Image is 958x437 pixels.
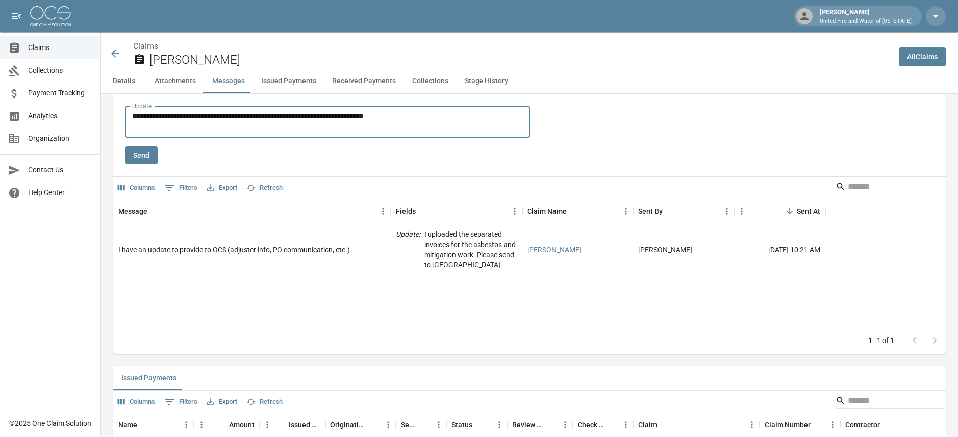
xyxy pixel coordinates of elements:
[396,229,420,270] p: Update :
[28,42,92,53] span: Claims
[28,65,92,76] span: Collections
[137,418,152,432] button: Sort
[391,197,522,225] div: Fields
[146,69,204,93] button: Attachments
[797,197,820,225] div: Sent At
[558,417,573,432] button: Menu
[638,245,692,255] div: April Harding
[836,393,944,411] div: Search
[28,133,92,144] span: Organization
[734,204,749,219] button: Menu
[28,88,92,99] span: Payment Tracking
[507,204,522,219] button: Menu
[113,197,391,225] div: Message
[567,204,581,218] button: Sort
[381,417,396,432] button: Menu
[253,69,324,93] button: Issued Payments
[162,180,200,196] button: Show filters
[30,6,71,26] img: ocs-logo-white-transparent.png
[417,418,431,432] button: Sort
[472,418,486,432] button: Sort
[492,417,507,432] button: Menu
[543,418,558,432] button: Sort
[734,225,825,274] div: [DATE] 10:21 AM
[6,6,26,26] button: open drawer
[204,394,240,410] button: Export
[179,417,194,432] button: Menu
[149,53,891,67] h2: [PERSON_NAME]
[457,69,516,93] button: Stage History
[133,41,158,51] a: Claims
[663,204,677,218] button: Sort
[118,245,350,255] div: I have an update to provide to OCS (adjuster info, PO communication, etc.)
[783,204,797,218] button: Sort
[657,418,671,432] button: Sort
[604,418,618,432] button: Sort
[868,335,894,346] p: 1–1 of 1
[396,197,416,225] div: Fields
[744,417,760,432] button: Menu
[820,17,912,26] p: United Fire and Water of [US_STATE]
[28,111,92,121] span: Analytics
[147,204,162,218] button: Sort
[633,197,734,225] div: Sent By
[367,418,381,432] button: Sort
[28,165,92,175] span: Contact Us
[522,197,633,225] div: Claim Name
[204,180,240,196] button: Export
[899,47,946,66] a: AllClaims
[260,417,275,432] button: Menu
[404,69,457,93] button: Collections
[101,69,958,93] div: anchor tabs
[9,418,91,428] div: © 2025 One Claim Solution
[825,417,840,432] button: Menu
[424,229,517,270] p: I uploaded the separated invoices for the asbestos and mitigation work. Please send to [GEOGRAPHI...
[416,204,430,218] button: Sort
[734,197,825,225] div: Sent At
[275,418,289,432] button: Sort
[618,417,633,432] button: Menu
[638,197,663,225] div: Sent By
[618,204,633,219] button: Menu
[816,7,916,25] div: [PERSON_NAME]
[115,180,158,196] button: Select columns
[719,204,734,219] button: Menu
[204,69,253,93] button: Messages
[101,69,146,93] button: Details
[132,102,152,110] label: Update
[113,366,946,390] div: related-list tabs
[431,417,446,432] button: Menu
[215,418,229,432] button: Sort
[527,245,581,255] a: [PERSON_NAME]
[113,366,184,390] button: Issued Payments
[376,204,391,219] button: Menu
[118,197,147,225] div: Message
[244,394,285,410] button: Refresh
[162,394,200,410] button: Show filters
[244,180,285,196] button: Refresh
[194,417,209,432] button: Menu
[133,40,891,53] nav: breadcrumb
[324,69,404,93] button: Received Payments
[115,394,158,410] button: Select columns
[28,187,92,198] span: Help Center
[811,418,825,432] button: Sort
[527,197,567,225] div: Claim Name
[125,146,158,165] button: Send
[836,179,944,197] div: Search
[880,418,894,432] button: Sort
